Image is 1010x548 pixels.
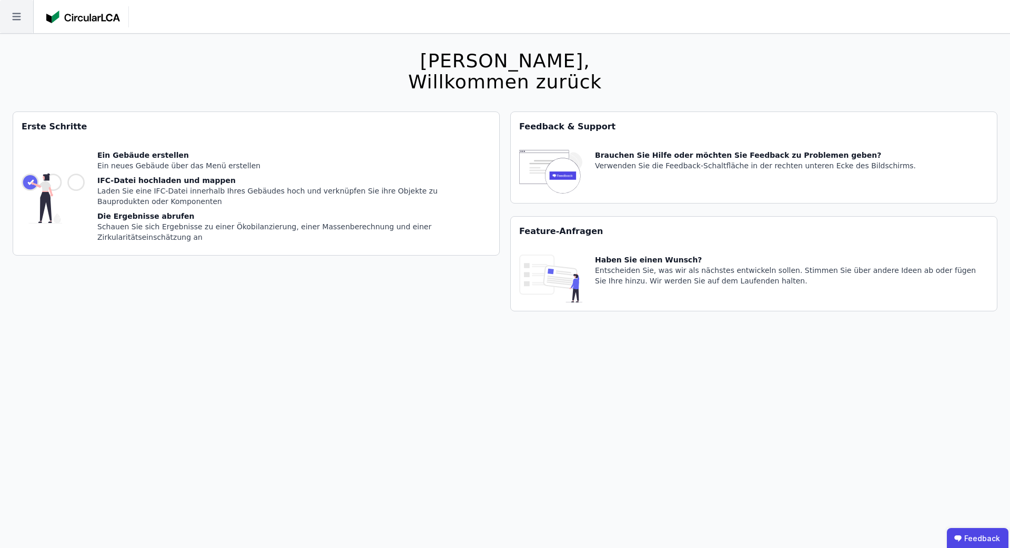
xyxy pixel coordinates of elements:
div: Ein Gebäude erstellen [97,150,491,160]
div: Erste Schritte [13,112,499,141]
div: Feedback & Support [511,112,997,141]
div: IFC-Datei hochladen und mappen [97,175,491,186]
img: feature_request_tile-UiXE1qGU.svg [519,255,582,302]
div: Haben Sie einen Wunsch? [595,255,988,265]
div: Laden Sie eine IFC-Datei innerhalb Ihres Gebäudes hoch und verknüpfen Sie ihre Objekte zu Bauprod... [97,186,491,207]
div: Willkommen zurück [408,72,602,93]
img: Concular [46,11,120,23]
img: feedback-icon-HCTs5lye.svg [519,150,582,195]
div: Feature-Anfragen [511,217,997,246]
img: getting_started_tile-DrF_GRSv.svg [22,150,85,247]
div: Die Ergebnisse abrufen [97,211,491,221]
div: Brauchen Sie Hilfe oder möchten Sie Feedback zu Problemen geben? [595,150,916,160]
div: Ein neues Gebäude über das Menü erstellen [97,160,491,171]
div: Entscheiden Sie, was wir als nächstes entwickeln sollen. Stimmen Sie über andere Ideen ab oder fü... [595,265,988,286]
div: [PERSON_NAME], [408,50,602,72]
div: Schauen Sie sich Ergebnisse zu einer Ökobilanzierung, einer Massenberechnung und einer Zirkularit... [97,221,491,242]
div: Verwenden Sie die Feedback-Schaltfläche in der rechten unteren Ecke des Bildschirms. [595,160,916,171]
